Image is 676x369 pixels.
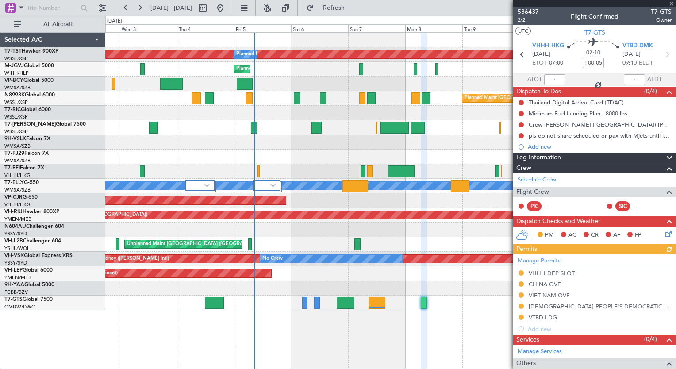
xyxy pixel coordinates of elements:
div: Add new [528,143,672,150]
a: VH-RIUHawker 800XP [4,209,59,215]
input: Trip Number [27,1,78,15]
span: T7-PJ29 [4,151,24,156]
a: WIHH/HLP [4,70,29,77]
a: WSSL/XSP [4,114,28,120]
span: Crew [516,163,531,173]
span: N604AU [4,224,26,229]
div: Mon 8 [405,24,462,32]
span: Dispatch Checks and Weather [516,216,600,227]
a: T7-GTSGlobal 7500 [4,297,53,302]
a: YSSY/SYD [4,231,27,237]
span: ETOT [532,59,547,68]
div: Wed 3 [120,24,177,32]
img: arrow-gray.svg [204,184,210,187]
div: Planned Maint [236,48,269,61]
div: Unplanned Maint Sydney ([PERSON_NAME] Intl) [60,252,169,265]
span: ALDT [647,75,662,84]
a: N8998KGlobal 6000 [4,92,55,98]
a: VH-VSKGlobal Express XRS [4,253,73,258]
a: T7-[PERSON_NAME]Global 7500 [4,122,86,127]
span: PM [545,231,554,240]
div: Planned Maint [GEOGRAPHIC_DATA] (Seletar) [236,62,340,76]
span: T7-ELLY [4,180,24,185]
span: AF [613,231,620,240]
span: Services [516,335,539,345]
div: Thailand Digital Arrival Card (TDAC) [529,99,624,106]
span: 07:00 [549,59,563,68]
span: 2/2 [518,16,539,24]
span: Flight Crew [516,187,549,197]
span: Refresh [315,5,353,11]
img: arrow-gray.svg [270,184,276,187]
span: M-JGVJ [4,63,24,69]
a: T7-FFIFalcon 7X [4,165,44,171]
a: VP-CJRG-650 [4,195,38,200]
span: VP-CJR [4,195,23,200]
span: T7-[PERSON_NAME] [4,122,56,127]
div: [DATE] [107,18,122,25]
span: VH-VSK [4,253,24,258]
a: 9H-VSLKFalcon 7X [4,136,50,142]
span: 09:10 [622,59,637,68]
a: M-JGVJGlobal 5000 [4,63,54,69]
span: [DATE] [622,50,641,59]
a: WSSL/XSP [4,128,28,135]
span: ELDT [639,59,653,68]
button: UTC [515,27,531,35]
span: T7-TST [4,49,22,54]
a: T7-RICGlobal 6000 [4,107,51,112]
div: SIC [615,201,630,211]
span: T7-FFI [4,165,20,171]
a: FCBB/BZV [4,289,28,296]
a: T7-ELLYG-550 [4,180,39,185]
a: WMSA/SZB [4,158,31,164]
span: 9H-VSLK [4,136,26,142]
span: CR [591,231,599,240]
a: WSSL/XSP [4,99,28,106]
span: [DATE] - [DATE] [150,4,192,12]
span: VP-BCY [4,78,23,83]
span: AC [568,231,576,240]
div: Thu 4 [177,24,234,32]
div: pls do not share scheduled or pax with Mjets until last minute [529,132,672,139]
span: T7-GTS [584,28,605,37]
a: T7-PJ29Falcon 7X [4,151,49,156]
a: VH-LEPGlobal 6000 [4,268,53,273]
div: PIC [527,201,542,211]
a: YMEN/MEB [4,216,31,223]
div: Sun 7 [348,24,405,32]
div: Fri 5 [234,24,291,32]
div: Unplanned Maint [GEOGRAPHIC_DATA] ([GEOGRAPHIC_DATA]) [127,238,273,251]
a: N604AUChallenger 604 [4,224,64,229]
span: Owner [651,16,672,24]
a: Manage Services [518,347,562,356]
span: [DATE] [532,50,550,59]
span: (0/4) [644,87,657,96]
div: No Crew [262,252,283,265]
span: VH-RIU [4,209,23,215]
a: YSSY/SYD [4,260,27,266]
a: YSHL/WOL [4,245,30,252]
div: Flight Confirmed [571,12,618,21]
span: ATOT [527,75,542,84]
span: 9H-YAA [4,282,24,288]
div: - - [632,202,652,210]
a: Schedule Crew [518,176,556,184]
div: Minimum Fuel Landing Plan - 8000 lbs [529,110,627,117]
span: All Aircraft [23,21,93,27]
div: - - [544,202,564,210]
a: YMEN/MEB [4,274,31,281]
span: VH-L2B [4,238,23,244]
span: T7-GTS [4,297,23,302]
div: Crew [PERSON_NAME] ([GEOGRAPHIC_DATA]) [PERSON_NAME] (ISP) [529,121,672,128]
button: Refresh [302,1,355,15]
span: N8998K [4,92,25,98]
a: VHHH/HKG [4,172,31,179]
a: 9H-YAAGlobal 5000 [4,282,54,288]
span: 02:10 [586,49,600,58]
div: Sat 6 [291,24,348,32]
a: WMSA/SZB [4,85,31,91]
span: FP [635,231,641,240]
a: VHHH/HKG [4,201,31,208]
span: T7-RIC [4,107,21,112]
